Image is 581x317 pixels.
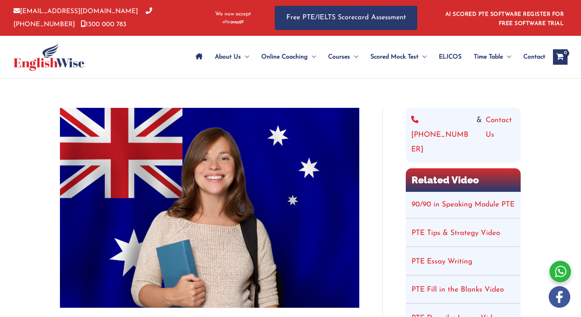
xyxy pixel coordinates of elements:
[81,21,126,28] a: 1300 000 783
[412,201,515,208] a: 90/90 in Speaking Module PTE
[261,44,308,70] span: Online Coaching
[322,44,364,70] a: CoursesMenu Toggle
[503,44,511,70] span: Menu Toggle
[13,8,152,27] a: [PHONE_NUMBER]
[255,44,322,70] a: Online CoachingMenu Toggle
[209,44,255,70] a: About UsMenu Toggle
[13,8,138,15] a: [EMAIL_ADDRESS][DOMAIN_NAME]
[406,168,521,192] h2: Related Video
[215,44,241,70] span: About Us
[411,113,515,157] div: &
[445,12,564,27] a: AI SCORED PTE SOFTWARE REGISTER FOR FREE SOFTWARE TRIAL
[275,6,417,30] a: Free PTE/IELTS Scorecard Assessment
[370,44,418,70] span: Scored Mock Test
[549,286,570,308] img: white-facebook.png
[418,44,427,70] span: Menu Toggle
[13,43,85,71] img: cropped-ew-logo
[523,44,545,70] span: Contact
[411,113,473,157] a: [PHONE_NUMBER]
[441,5,568,30] aside: Header Widget 1
[412,230,500,237] a: PTE Tips & Strategy Video
[468,44,517,70] a: Time TableMenu Toggle
[433,44,468,70] a: ELICOS
[412,286,504,294] a: PTE Fill in the Blanks Video
[328,44,350,70] span: Courses
[474,44,503,70] span: Time Table
[189,44,545,70] nav: Site Navigation: Main Menu
[517,44,545,70] a: Contact
[222,20,244,24] img: Afterpay-Logo
[350,44,358,70] span: Menu Toggle
[553,49,568,65] a: View Shopping Cart, empty
[215,10,251,18] span: We now accept
[486,113,515,157] a: Contact Us
[308,44,316,70] span: Menu Toggle
[439,44,461,70] span: ELICOS
[412,258,472,265] a: PTE Essay Writing
[241,44,249,70] span: Menu Toggle
[364,44,433,70] a: Scored Mock TestMenu Toggle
